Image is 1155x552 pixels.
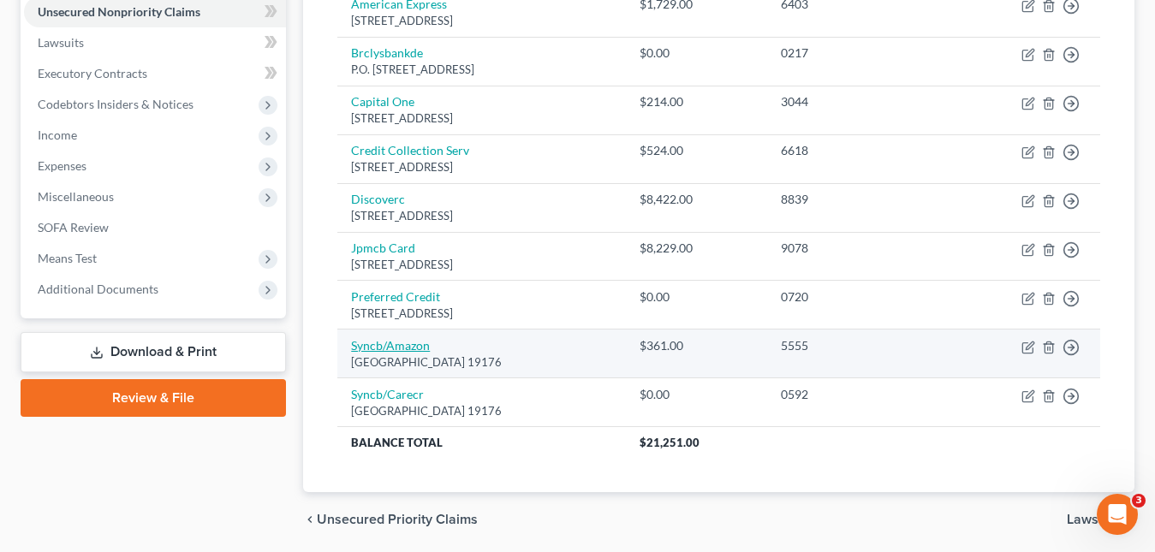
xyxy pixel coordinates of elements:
[640,142,753,159] div: $524.00
[317,513,478,526] span: Unsecured Priority Claims
[21,332,286,372] a: Download & Print
[351,387,424,401] a: Syncb/Carecr
[640,386,753,403] div: $0.00
[640,240,753,257] div: $8,229.00
[351,13,612,29] div: [STREET_ADDRESS]
[38,282,158,296] span: Additional Documents
[640,436,700,449] span: $21,251.00
[781,45,937,62] div: 0217
[351,110,612,127] div: [STREET_ADDRESS]
[1067,513,1134,526] button: Lawsuits chevron_right
[38,97,193,111] span: Codebtors Insiders & Notices
[781,93,937,110] div: 3044
[38,189,114,204] span: Miscellaneous
[24,58,286,89] a: Executory Contracts
[1067,513,1121,526] span: Lawsuits
[38,66,147,80] span: Executory Contracts
[24,27,286,58] a: Lawsuits
[38,35,84,50] span: Lawsuits
[640,337,753,354] div: $361.00
[781,386,937,403] div: 0592
[351,159,612,175] div: [STREET_ADDRESS]
[351,143,469,157] a: Credit Collection Serv
[351,45,423,60] a: Brclysbankde
[38,4,200,19] span: Unsecured Nonpriority Claims
[351,338,430,353] a: Syncb/Amazon
[21,379,286,417] a: Review & File
[640,191,753,208] div: $8,422.00
[351,208,612,224] div: [STREET_ADDRESS]
[351,240,415,255] a: Jpmcb Card
[38,251,97,265] span: Means Test
[337,427,626,458] th: Balance Total
[1097,494,1138,535] iframe: Intercom live chat
[781,288,937,306] div: 0720
[38,128,77,142] span: Income
[640,45,753,62] div: $0.00
[781,142,937,159] div: 6618
[781,191,937,208] div: 8839
[351,289,440,304] a: Preferred Credit
[351,94,414,109] a: Capital One
[303,513,317,526] i: chevron_left
[351,62,612,78] div: P.O. [STREET_ADDRESS]
[351,306,612,322] div: [STREET_ADDRESS]
[24,212,286,243] a: SOFA Review
[38,158,86,173] span: Expenses
[303,513,478,526] button: chevron_left Unsecured Priority Claims
[781,240,937,257] div: 9078
[1132,494,1146,507] span: 3
[640,93,753,110] div: $214.00
[351,354,612,371] div: [GEOGRAPHIC_DATA] 19176
[351,403,612,419] div: [GEOGRAPHIC_DATA] 19176
[351,257,612,273] div: [STREET_ADDRESS]
[781,337,937,354] div: 5555
[351,192,405,206] a: Discoverc
[38,220,109,234] span: SOFA Review
[640,288,753,306] div: $0.00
